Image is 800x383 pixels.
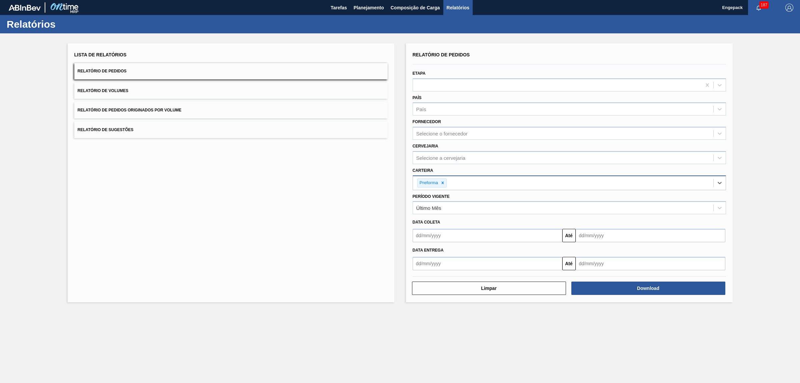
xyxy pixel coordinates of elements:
[413,52,470,57] span: Relatório de Pedidos
[412,282,566,295] button: Limpar
[413,248,444,253] span: Data entrega
[74,122,388,138] button: Relatório de Sugestões
[416,106,426,112] div: País
[413,229,562,242] input: dd/mm/yyyy
[576,257,725,270] input: dd/mm/yyyy
[78,69,127,73] span: Relatório de Pedidos
[74,102,388,118] button: Relatório de Pedidos Originados por Volume
[418,179,439,187] div: Preforma
[759,1,769,9] span: 187
[78,127,134,132] span: Relatório de Sugestões
[413,194,450,199] label: Período Vigente
[78,88,128,93] span: Relatório de Volumes
[748,3,769,12] button: Notificações
[413,95,422,100] label: País
[416,155,466,160] div: Selecione a cervejaria
[9,5,41,11] img: TNhmsLtSVTkK8tSr43FrP2fwEKptu5GPRR3wAAAABJRU5ErkJggg==
[413,220,440,225] span: Data coleta
[78,108,182,112] span: Relatório de Pedidos Originados por Volume
[447,4,469,12] span: Relatórios
[391,4,440,12] span: Composição de Carga
[562,257,576,270] button: Até
[413,71,426,76] label: Etapa
[74,52,127,57] span: Lista de Relatórios
[785,4,793,12] img: Logout
[413,144,438,148] label: Cervejaria
[562,229,576,242] button: Até
[413,257,562,270] input: dd/mm/yyyy
[331,4,347,12] span: Tarefas
[74,83,388,99] button: Relatório de Volumes
[416,205,441,211] div: Último Mês
[576,229,725,242] input: dd/mm/yyyy
[7,20,125,28] h1: Relatórios
[416,131,468,136] div: Selecione o fornecedor
[571,282,725,295] button: Download
[413,168,433,173] label: Carteira
[413,119,441,124] label: Fornecedor
[354,4,384,12] span: Planejamento
[74,63,388,79] button: Relatório de Pedidos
